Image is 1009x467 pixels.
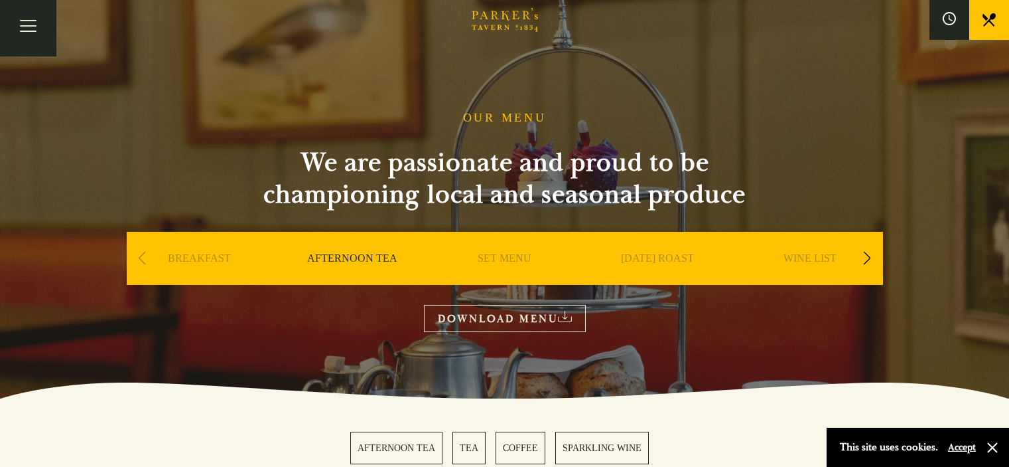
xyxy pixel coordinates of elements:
a: 1 / 4 [350,432,442,464]
a: 2 / 4 [452,432,486,464]
button: Close and accept [986,441,999,454]
a: SET MENU [478,252,531,305]
a: AFTERNOON TEA [307,252,397,305]
a: 3 / 4 [496,432,545,464]
h1: OUR MENU [463,111,547,126]
div: 2 / 9 [279,232,425,325]
button: Accept [948,441,976,454]
a: BREAKFAST [168,252,231,305]
p: This site uses cookies. [840,438,938,457]
a: 4 / 4 [555,432,649,464]
a: DOWNLOAD MENU [424,305,586,332]
div: 5 / 9 [737,232,883,325]
h2: We are passionate and proud to be championing local and seasonal produce [239,147,770,211]
div: Next slide [858,244,876,273]
a: [DATE] ROAST [621,252,694,305]
a: WINE LIST [783,252,837,305]
div: Previous slide [133,244,151,273]
div: 4 / 9 [584,232,730,325]
div: 1 / 9 [127,232,273,325]
div: 3 / 9 [432,232,578,325]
